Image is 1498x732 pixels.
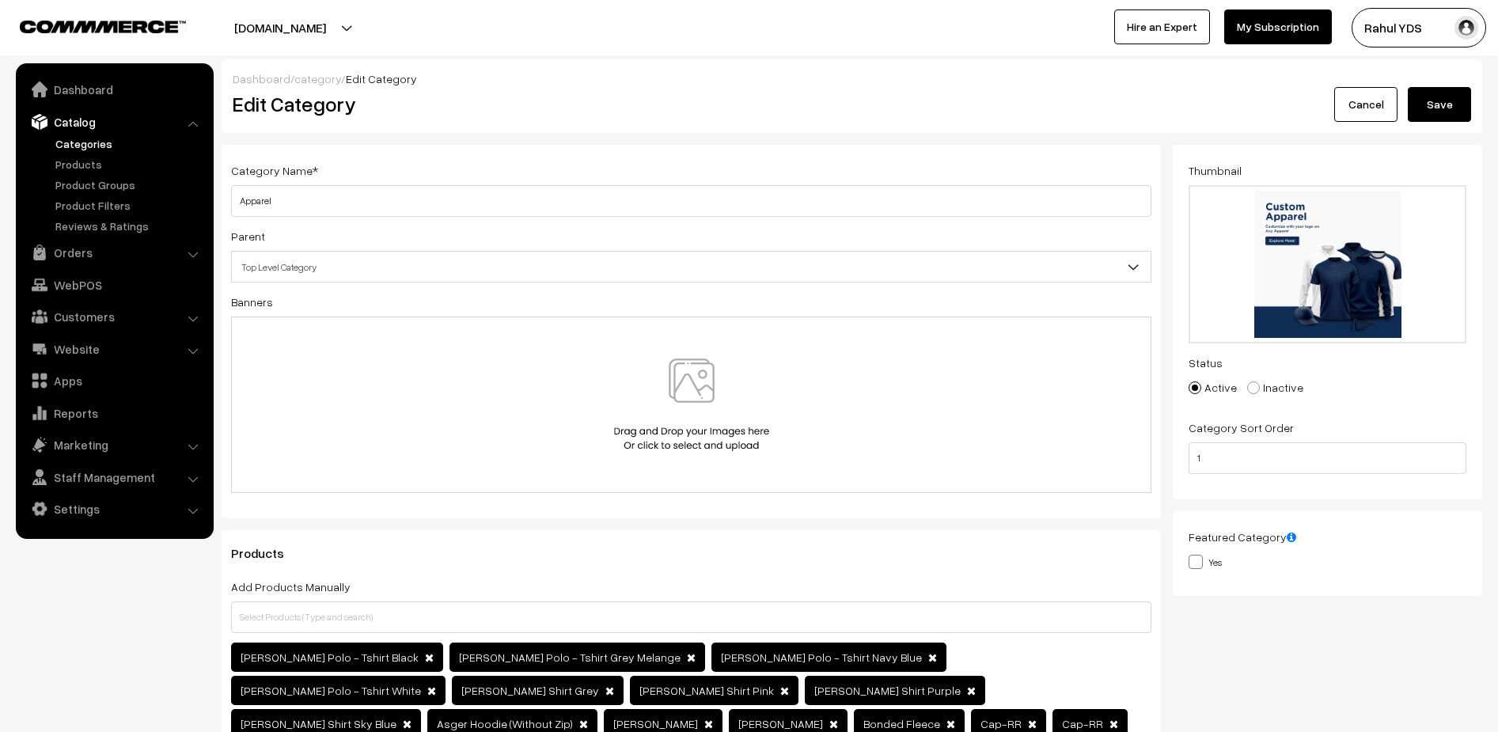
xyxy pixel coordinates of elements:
a: Dashboard [20,75,208,104]
button: Rahul YDS [1352,8,1486,47]
span: [PERSON_NAME] [613,717,698,730]
span: Products [231,545,303,561]
h2: Edit Category [233,92,1155,116]
input: Select Products (Type and search) [231,601,1151,633]
input: Enter Number [1189,442,1466,474]
span: [PERSON_NAME] Polo - Tshirt White [241,684,421,697]
label: Status [1189,355,1223,371]
a: Product Filters [51,197,208,214]
a: Staff Management [20,463,208,491]
a: Dashboard [233,72,290,85]
span: Top Level Category [231,251,1151,283]
a: Reports [20,399,208,427]
a: Apps [20,366,208,395]
a: Website [20,335,208,363]
label: Banners [231,294,273,310]
button: [DOMAIN_NAME] [179,8,381,47]
div: / / [233,70,1471,87]
a: Hire an Expert [1114,9,1210,44]
span: Bonded Fleece [863,717,940,730]
input: Category Name [231,185,1151,217]
span: Asger Hoodie (Without Zip) [437,717,573,730]
span: [PERSON_NAME] Shirt Pink [639,684,774,697]
a: WebPOS [20,271,208,299]
a: Catalog [20,108,208,136]
span: Edit Category [346,72,417,85]
a: Customers [20,302,208,331]
span: Top Level Category [232,253,1151,281]
span: Cap-RR [1062,717,1103,730]
label: Thumbnail [1189,162,1242,179]
a: Products [51,156,208,173]
span: [PERSON_NAME] Polo - Tshirt Grey Melange [459,650,681,664]
img: user [1454,16,1478,40]
span: [PERSON_NAME] Shirt Grey [461,684,599,697]
label: Active [1189,379,1237,396]
span: [PERSON_NAME] Polo - Tshirt Navy Blue [721,650,922,664]
button: Save [1408,87,1471,122]
label: Yes [1189,553,1222,570]
span: [PERSON_NAME] [738,717,823,730]
label: Category Sort Order [1189,419,1294,436]
a: Orders [20,238,208,267]
a: Cancel [1334,87,1398,122]
span: [PERSON_NAME] Polo - Tshirt Black [241,650,419,664]
label: Parent [231,228,265,245]
span: Cap-RR [980,717,1022,730]
label: Inactive [1247,379,1303,396]
a: Reviews & Ratings [51,218,208,234]
img: COMMMERCE [20,21,186,32]
label: Featured Category [1189,529,1296,545]
a: Categories [51,135,208,152]
label: Category Name [231,162,318,179]
a: Product Groups [51,176,208,193]
label: Add Products Manually [231,578,351,595]
a: COMMMERCE [20,16,158,35]
span: [PERSON_NAME] Shirt Purple [814,684,961,697]
span: [PERSON_NAME] Shirt Sky Blue [241,717,396,730]
a: My Subscription [1224,9,1332,44]
a: Settings [20,495,208,523]
a: Marketing [20,430,208,459]
a: category [294,72,341,85]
